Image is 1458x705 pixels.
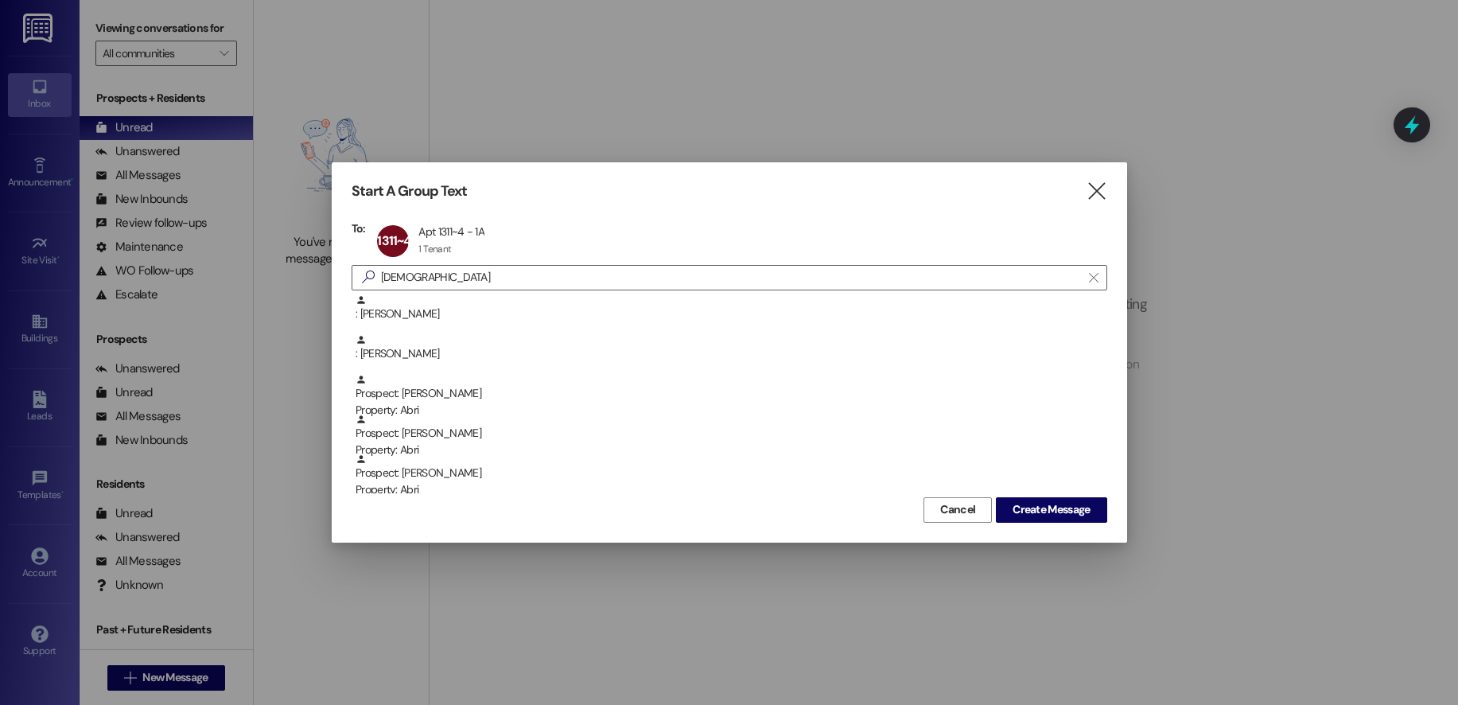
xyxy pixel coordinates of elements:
div: : [PERSON_NAME] [352,294,1107,334]
div: : [PERSON_NAME] [356,294,1107,322]
h3: To: [352,221,366,236]
span: 1311~4 [377,232,410,249]
i:  [1086,183,1107,200]
div: Property: Abri [356,442,1107,458]
button: Clear text [1081,266,1106,290]
div: Prospect: [PERSON_NAME]Property: Abri [352,454,1107,493]
div: : [PERSON_NAME] [356,334,1107,362]
div: Prospect: [PERSON_NAME] [356,374,1107,419]
div: Prospect: [PERSON_NAME]Property: Abri [352,374,1107,414]
span: Cancel [940,501,975,518]
div: : [PERSON_NAME] [352,334,1107,374]
button: Cancel [923,497,992,523]
div: 1 Tenant [418,243,451,255]
input: Search for any contact or apartment [381,267,1081,289]
div: Prospect: [PERSON_NAME] [356,414,1107,459]
div: Property: Abri [356,481,1107,498]
button: Create Message [996,497,1106,523]
div: Prospect: [PERSON_NAME]Property: Abri [352,414,1107,454]
span: Create Message [1013,501,1090,518]
div: Prospect: [PERSON_NAME] [356,454,1107,499]
div: Property: Abri [356,402,1107,419]
i:  [1089,271,1098,284]
h3: Start A Group Text [352,182,468,201]
i:  [356,269,381,286]
div: Apt 1311~4 - 1A [418,224,484,239]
